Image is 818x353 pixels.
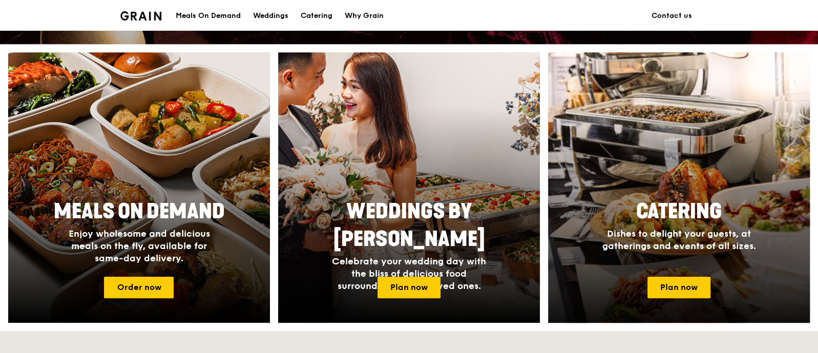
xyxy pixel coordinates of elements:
[120,11,162,20] img: Grain
[104,277,174,298] a: Order now
[647,277,710,298] a: Plan now
[339,1,390,31] a: Why Grain
[253,1,288,31] div: Weddings
[176,1,241,31] div: Meals On Demand
[548,52,810,323] a: CateringDishes to delight your guests, at gatherings and events of all sizes.Plan now
[602,228,756,252] span: Dishes to delight your guests, at gatherings and events of all sizes.
[68,228,209,264] span: Enjoy wholesome and delicious meals on the fly, available for same-day delivery.
[345,1,384,31] div: Why Grain
[645,1,698,31] a: Contact us
[278,52,540,323] a: Weddings by [PERSON_NAME]Celebrate your wedding day with the bliss of delicious food surrounded b...
[377,277,441,298] a: Plan now
[295,1,339,31] a: Catering
[8,52,270,323] img: meals-on-demand-card.d2b6f6db.png
[53,199,224,224] span: Meals On Demand
[8,52,270,323] a: Meals On DemandEnjoy wholesome and delicious meals on the fly, available for same-day delivery.Or...
[333,199,485,252] span: Weddings by [PERSON_NAME]
[278,52,540,323] img: weddings-card.4f3003b8.jpg
[301,1,332,31] div: Catering
[247,1,295,31] a: Weddings
[332,256,486,292] span: Celebrate your wedding day with the bliss of delicious food surrounded by your loved ones.
[636,199,722,224] span: Catering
